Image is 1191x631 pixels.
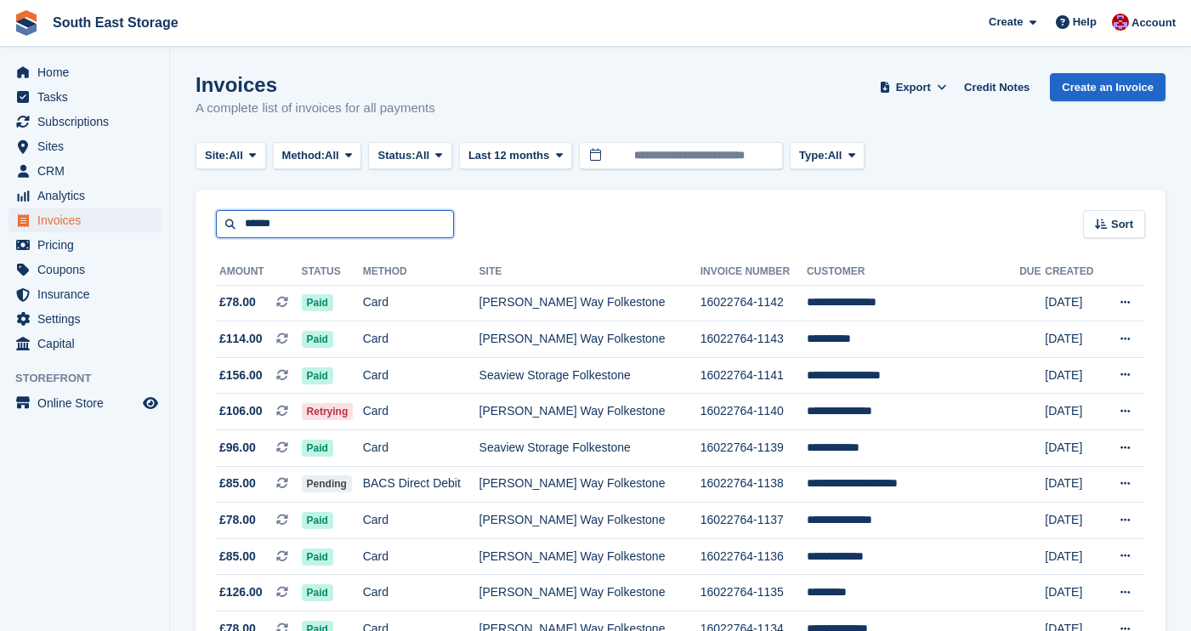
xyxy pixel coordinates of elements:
[363,503,479,539] td: Card
[1045,538,1103,575] td: [DATE]
[196,99,435,118] p: A complete list of invoices for all payments
[205,147,229,164] span: Site:
[302,549,333,566] span: Paid
[459,142,572,170] button: Last 12 months
[1045,575,1103,611] td: [DATE]
[219,293,256,311] span: £78.00
[799,147,828,164] span: Type:
[37,282,139,306] span: Insurance
[302,584,333,601] span: Paid
[219,511,256,529] span: £78.00
[363,357,479,394] td: Card
[37,233,139,257] span: Pricing
[37,159,139,183] span: CRM
[302,440,333,457] span: Paid
[37,110,139,134] span: Subscriptions
[37,391,139,415] span: Online Store
[479,357,700,394] td: Seaview Storage Folkestone
[1045,285,1103,321] td: [DATE]
[479,430,700,467] td: Seaview Storage Folkestone
[700,259,807,286] th: Invoice Number
[363,259,479,286] th: Method
[302,294,333,311] span: Paid
[9,60,161,84] a: menu
[479,259,700,286] th: Site
[302,475,352,492] span: Pending
[700,357,807,394] td: 16022764-1141
[219,548,256,566] span: £85.00
[37,184,139,207] span: Analytics
[876,73,950,101] button: Export
[363,466,479,503] td: BACS Direct Debit
[15,370,169,387] span: Storefront
[46,9,185,37] a: South East Storage
[9,391,161,415] a: menu
[479,285,700,321] td: [PERSON_NAME] Way Folkestone
[9,110,161,134] a: menu
[700,575,807,611] td: 16022764-1135
[363,575,479,611] td: Card
[790,142,865,170] button: Type: All
[219,583,263,601] span: £126.00
[700,285,807,321] td: 16022764-1142
[479,503,700,539] td: [PERSON_NAME] Way Folkestone
[363,394,479,430] td: Card
[363,538,479,575] td: Card
[363,321,479,358] td: Card
[363,430,479,467] td: Card
[896,79,931,96] span: Export
[700,466,807,503] td: 16022764-1138
[1045,466,1103,503] td: [DATE]
[479,466,700,503] td: [PERSON_NAME] Way Folkestone
[828,147,842,164] span: All
[9,85,161,109] a: menu
[416,147,430,164] span: All
[282,147,326,164] span: Method:
[302,512,333,529] span: Paid
[1073,14,1097,31] span: Help
[216,259,302,286] th: Amount
[219,330,263,348] span: £114.00
[957,73,1036,101] a: Credit Notes
[479,538,700,575] td: [PERSON_NAME] Way Folkestone
[9,282,161,306] a: menu
[700,430,807,467] td: 16022764-1139
[229,147,243,164] span: All
[1045,503,1103,539] td: [DATE]
[1045,357,1103,394] td: [DATE]
[1045,259,1103,286] th: Created
[37,332,139,355] span: Capital
[1045,394,1103,430] td: [DATE]
[1131,14,1176,31] span: Account
[700,503,807,539] td: 16022764-1137
[9,258,161,281] a: menu
[700,538,807,575] td: 16022764-1136
[1050,73,1165,101] a: Create an Invoice
[700,394,807,430] td: 16022764-1140
[9,332,161,355] a: menu
[807,259,1019,286] th: Customer
[196,142,266,170] button: Site: All
[9,233,161,257] a: menu
[468,147,549,164] span: Last 12 months
[302,331,333,348] span: Paid
[219,367,263,384] span: £156.00
[37,307,139,331] span: Settings
[1045,430,1103,467] td: [DATE]
[9,208,161,232] a: menu
[302,403,354,420] span: Retrying
[368,142,451,170] button: Status: All
[37,85,139,109] span: Tasks
[377,147,415,164] span: Status:
[1112,14,1129,31] img: Roger Norris
[479,575,700,611] td: [PERSON_NAME] Way Folkestone
[37,134,139,158] span: Sites
[273,142,362,170] button: Method: All
[479,394,700,430] td: [PERSON_NAME] Way Folkestone
[700,321,807,358] td: 16022764-1143
[9,159,161,183] a: menu
[219,475,256,492] span: £85.00
[37,258,139,281] span: Coupons
[219,439,256,457] span: £96.00
[219,402,263,420] span: £106.00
